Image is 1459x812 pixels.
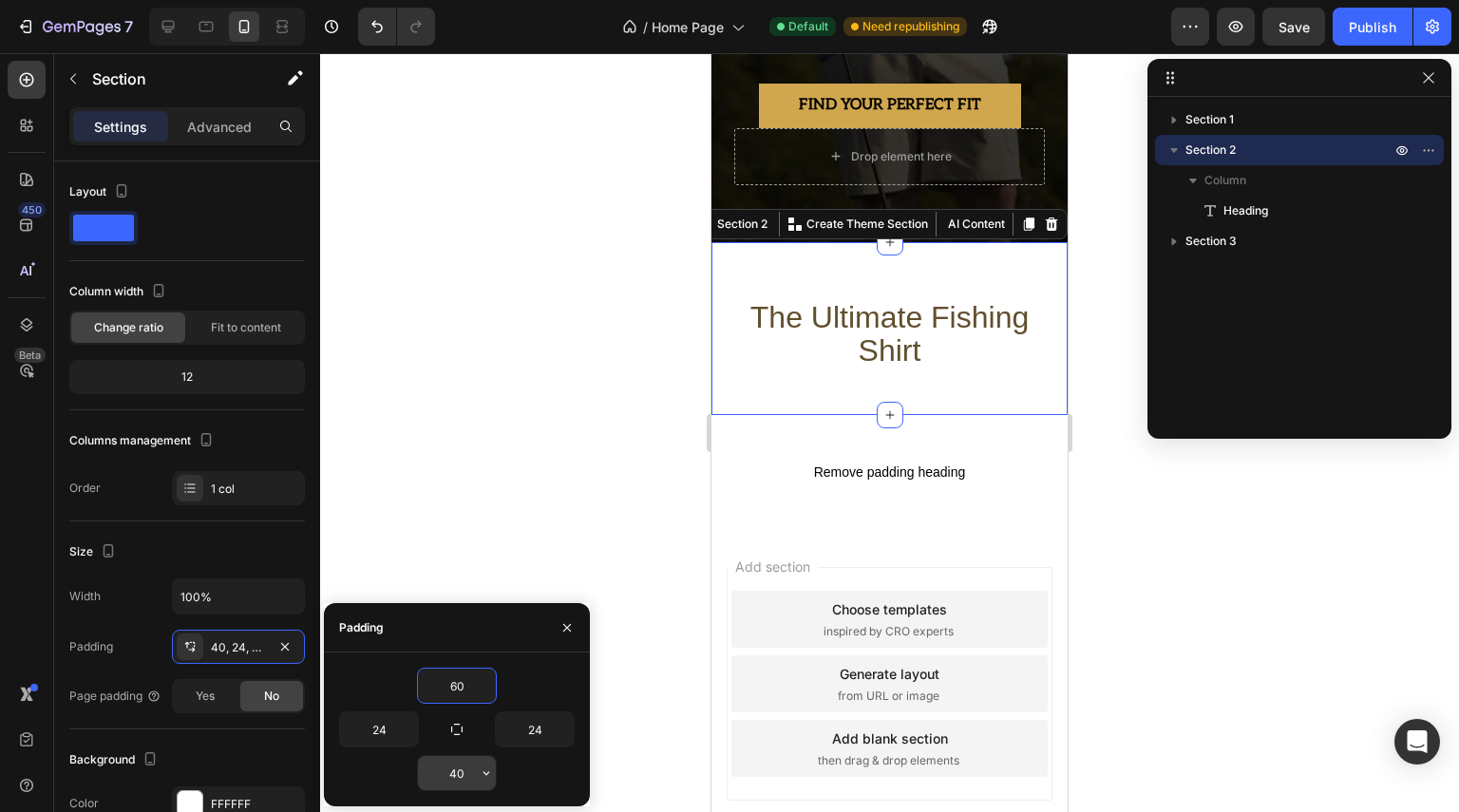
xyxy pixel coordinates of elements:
span: Column [1204,171,1246,190]
span: Section 1 [1185,110,1234,129]
div: Open Intercom Messenger [1394,719,1440,765]
div: Publish [1349,17,1396,37]
div: Columns management [69,428,218,454]
div: Layout [69,179,133,205]
span: Save [1279,19,1310,35]
div: Page padding [69,688,161,705]
span: Fit to content [211,319,281,336]
p: Advanced [187,117,252,137]
p: 7 [124,15,133,38]
input: Auto [340,712,418,746]
span: Change ratio [94,319,163,336]
iframe: Design area [711,53,1068,812]
div: Color [69,795,99,812]
div: Size [69,539,120,565]
div: 1 col [211,481,300,498]
input: Auto [418,756,496,790]
p: Settings [94,117,147,137]
input: Auto [173,579,304,614]
div: Column width [69,279,170,305]
div: Beta [14,348,46,363]
p: Section [92,67,248,90]
div: Padding [69,638,113,655]
span: Default [788,18,828,35]
span: Section 3 [1185,232,1237,251]
div: 450 [18,202,46,217]
button: Publish [1333,8,1412,46]
span: Heading [1223,201,1268,220]
span: Need republishing [862,18,959,35]
span: / [643,17,648,37]
div: Background [69,747,161,773]
button: 7 [8,8,142,46]
div: Undo/Redo [358,8,435,46]
span: Section 2 [1185,141,1236,160]
span: Home Page [652,17,724,37]
div: Order [69,480,101,497]
span: Yes [196,688,215,705]
div: Padding [339,619,384,636]
input: Auto [418,669,496,703]
div: Width [69,588,101,605]
input: Auto [496,712,574,746]
div: 40, 24, 40, 24 [211,639,266,656]
span: No [264,688,279,705]
div: 12 [73,364,301,390]
button: Save [1262,8,1325,46]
